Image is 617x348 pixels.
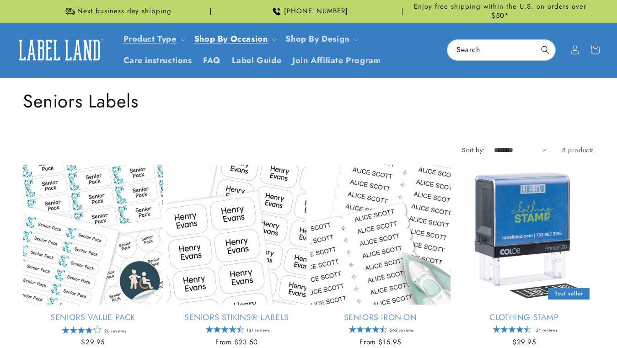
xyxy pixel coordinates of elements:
span: [PHONE_NUMBER] [284,7,348,16]
span: Shop By Occasion [194,34,268,44]
span: Join Affiliate Program [292,55,381,66]
a: Label Land [11,32,109,68]
a: Shop By Design [285,33,349,45]
a: Care instructions [118,50,198,71]
span: Next business day shipping [77,7,172,16]
img: Label Land [14,36,105,64]
summary: Shop By Occasion [189,28,280,50]
iframe: Gorgias Floating Chat [425,305,608,339]
span: Care instructions [123,55,192,66]
span: Enjoy free shipping within the U.S. on orders over $50* [406,2,594,20]
a: FAQ [198,50,226,71]
span: 8 products [562,145,594,155]
a: Seniors Iron-On [311,312,451,323]
a: Seniors Value Pack [23,312,163,323]
span: FAQ [203,55,221,66]
a: Join Affiliate Program [287,50,386,71]
a: Seniors Stikins® Labels [166,312,306,323]
a: Label Guide [226,50,287,71]
a: Product Type [123,33,177,45]
label: Sort by: [462,145,484,155]
summary: Shop By Design [280,28,361,50]
button: Search [535,40,555,60]
h1: Seniors Labels [23,89,594,113]
summary: Product Type [118,28,189,50]
span: Label Guide [232,55,282,66]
